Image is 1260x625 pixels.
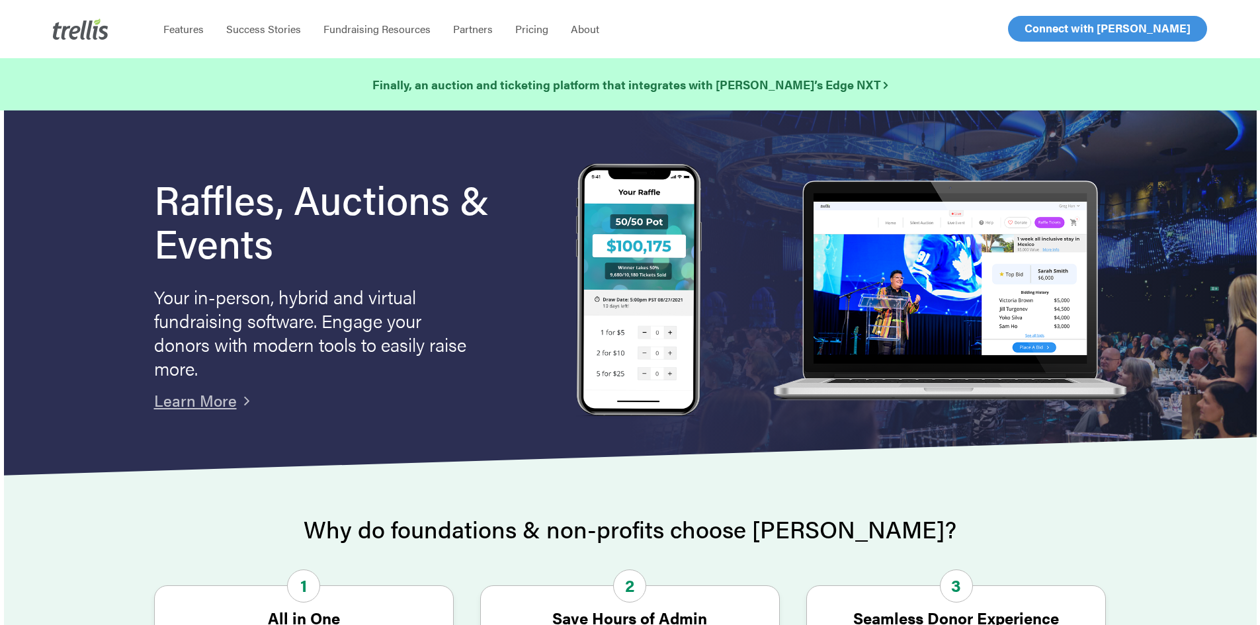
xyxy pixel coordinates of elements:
[766,181,1132,402] img: rafflelaptop_mac_optim.png
[154,177,526,264] h1: Raffles, Auctions & Events
[504,22,560,36] a: Pricing
[576,163,702,419] img: Trellis Raffles, Auctions and Event Fundraising
[226,21,301,36] span: Success Stories
[515,21,548,36] span: Pricing
[372,75,888,94] a: Finally, an auction and ticketing platform that integrates with [PERSON_NAME]’s Edge NXT
[1025,20,1191,36] span: Connect with [PERSON_NAME]
[152,22,215,36] a: Features
[442,22,504,36] a: Partners
[154,389,237,411] a: Learn More
[323,21,431,36] span: Fundraising Resources
[287,569,320,603] span: 1
[560,22,610,36] a: About
[372,76,888,93] strong: Finally, an auction and ticketing platform that integrates with [PERSON_NAME]’s Edge NXT
[1008,16,1207,42] a: Connect with [PERSON_NAME]
[53,19,108,40] img: Trellis
[154,284,472,380] p: Your in-person, hybrid and virtual fundraising software. Engage your donors with modern tools to ...
[154,516,1107,542] h2: Why do foundations & non-profits choose [PERSON_NAME]?
[215,22,312,36] a: Success Stories
[571,21,599,36] span: About
[940,569,973,603] span: 3
[613,569,646,603] span: 2
[163,21,204,36] span: Features
[312,22,442,36] a: Fundraising Resources
[453,21,493,36] span: Partners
